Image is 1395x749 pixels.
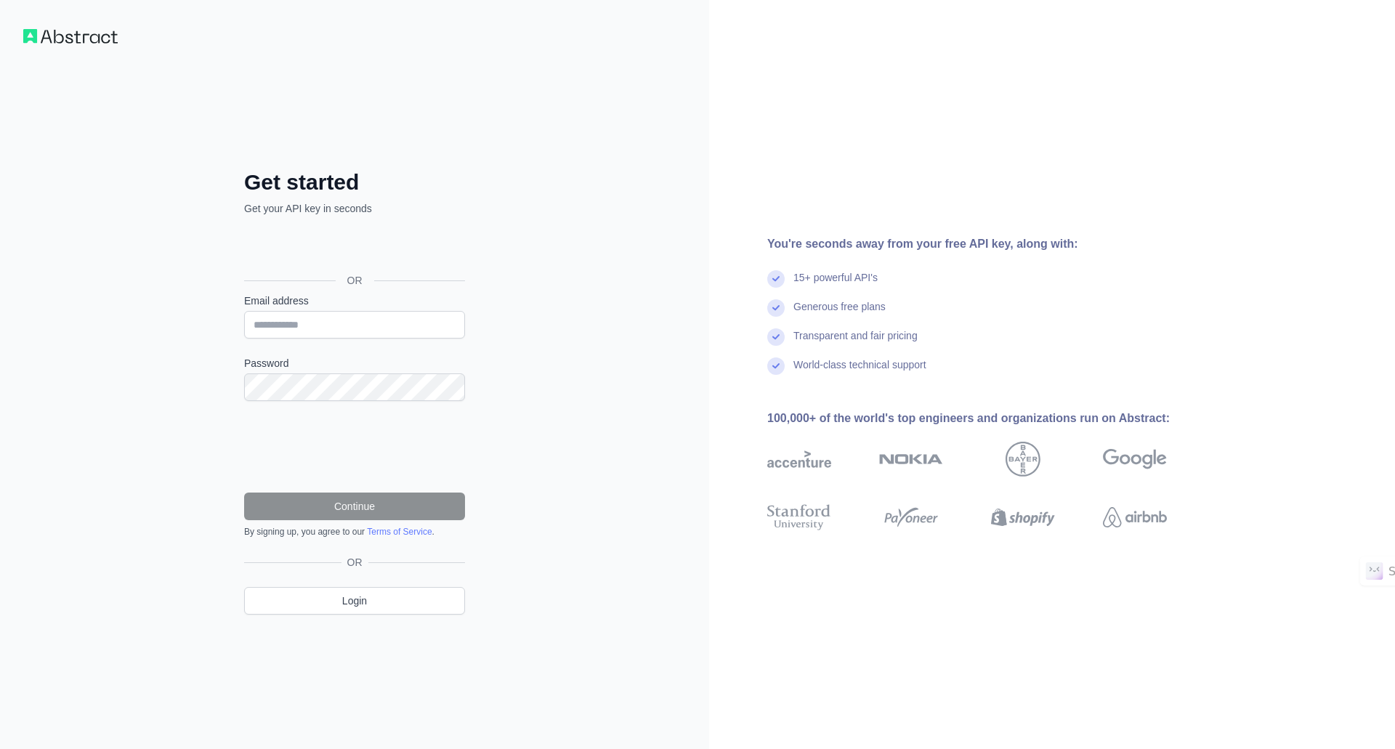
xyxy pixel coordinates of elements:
[244,493,465,520] button: Continue
[767,357,785,375] img: check mark
[793,270,878,299] div: 15+ powerful API's
[336,273,374,288] span: OR
[767,235,1213,253] div: You're seconds away from your free API key, along with:
[793,299,886,328] div: Generous free plans
[244,201,465,216] p: Get your API key in seconds
[1006,442,1040,477] img: bayer
[879,501,943,533] img: payoneer
[244,587,465,615] a: Login
[367,527,432,537] a: Terms of Service
[244,293,465,308] label: Email address
[341,555,368,570] span: OR
[244,418,465,475] iframe: reCAPTCHA
[991,501,1055,533] img: shopify
[23,29,118,44] img: Workflow
[793,357,926,386] div: World-class technical support
[244,526,465,538] div: By signing up, you agree to our .
[793,328,918,357] div: Transparent and fair pricing
[767,410,1213,427] div: 100,000+ of the world's top engineers and organizations run on Abstract:
[767,270,785,288] img: check mark
[1103,442,1167,477] img: google
[244,169,465,195] h2: Get started
[767,299,785,317] img: check mark
[879,442,943,477] img: nokia
[767,442,831,477] img: accenture
[767,328,785,346] img: check mark
[237,232,469,264] iframe: Bouton "Se connecter avec Google"
[244,356,465,371] label: Password
[767,501,831,533] img: stanford university
[1103,501,1167,533] img: airbnb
